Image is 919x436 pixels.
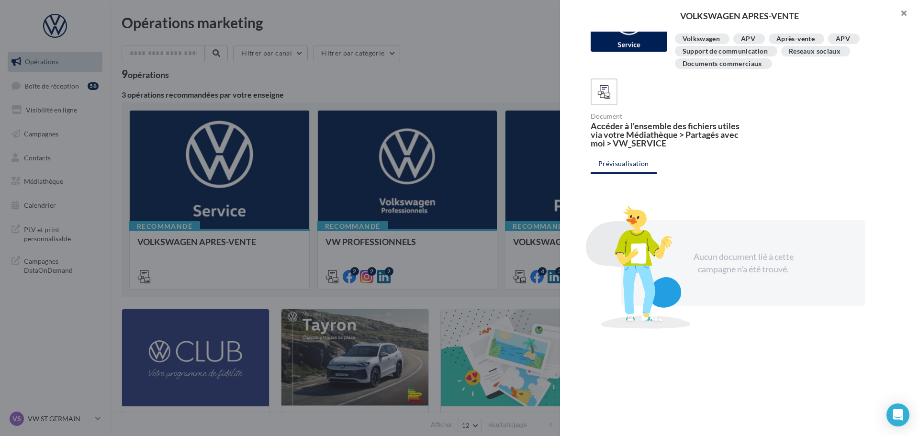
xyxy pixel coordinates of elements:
[886,403,909,426] div: Open Intercom Messenger
[789,48,841,55] div: Reseaux sociaux
[683,251,804,275] div: Aucun document lié à cette campagne n'a été trouvé.
[776,35,815,43] div: Après-vente
[741,35,755,43] div: APV
[683,48,768,55] div: Support de communication
[591,113,740,120] div: Document
[575,11,904,20] div: VOLKSWAGEN APRES-VENTE
[836,35,850,43] div: APV
[683,35,720,43] div: Volkswagen
[683,60,762,67] div: Documents commerciaux
[591,122,740,147] div: Accéder à l'ensemble des fichiers utiles via votre Médiathèque > Partagés avec moi > VW_SERVICE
